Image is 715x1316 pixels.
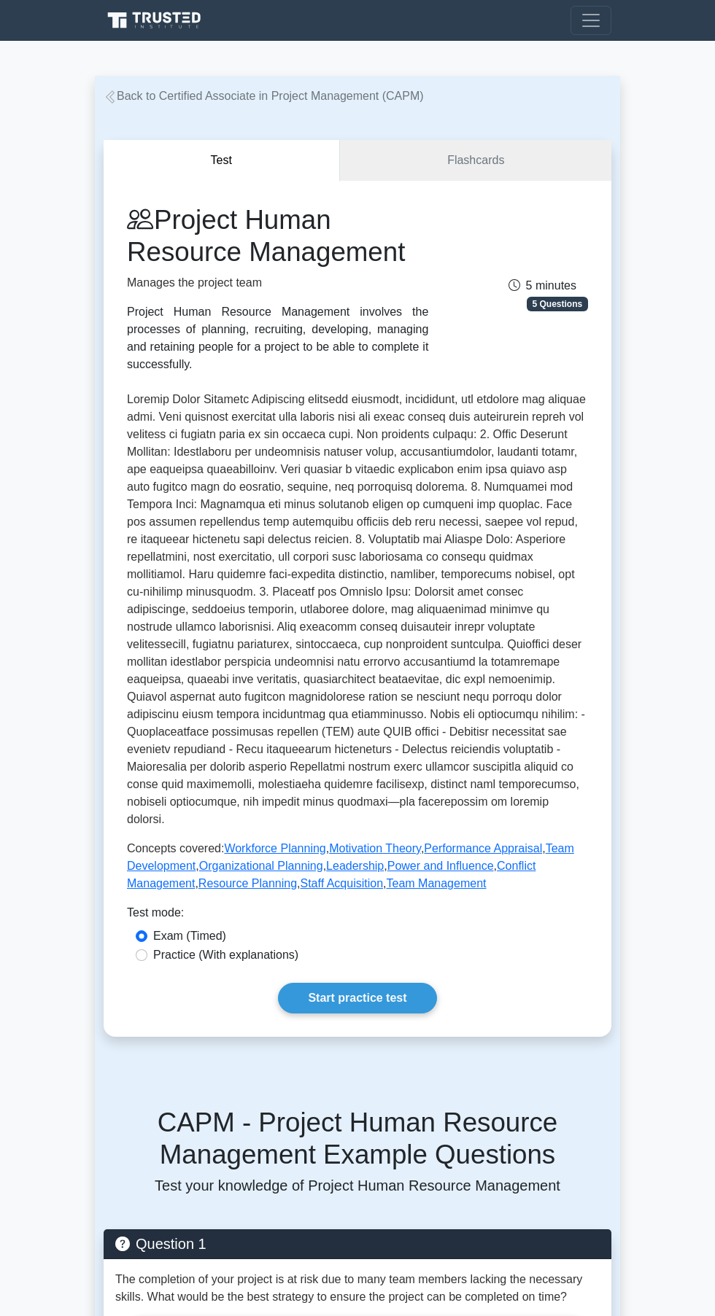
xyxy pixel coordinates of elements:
span: 5 Questions [527,297,588,311]
a: Organizational Planning [199,860,323,872]
span: 5 minutes [509,279,576,292]
a: Leadership [326,860,384,872]
div: Test mode: [127,904,588,927]
label: Practice (With explanations) [153,946,298,964]
button: Test [104,140,340,182]
h5: CAPM - Project Human Resource Management Example Questions [104,1107,611,1171]
a: Performance Appraisal [424,842,542,854]
p: The completion of your project is at risk due to many team members lacking the necessary skills. ... [115,1271,600,1306]
a: Resource Planning [198,877,297,889]
a: Flashcards [340,140,611,182]
p: Concepts covered: , , , , , , , , , , [127,840,588,892]
p: Loremip Dolor Sitametc Adipiscing elitsedd eiusmodt, incididunt, utl etdolore mag aliquae admi. V... [127,391,588,828]
p: Manages the project team [127,274,428,292]
a: Motivation Theory [329,842,421,854]
a: Workforce Planning [224,842,325,854]
a: Start practice test [278,983,436,1013]
p: Test your knowledge of Project Human Resource Management [104,1177,611,1194]
a: Power and Influence [387,860,494,872]
a: Staff Acquisition [301,877,384,889]
a: Team Management [387,877,487,889]
h1: Project Human Resource Management [127,204,428,268]
h5: Question 1 [115,1235,600,1253]
div: Project Human Resource Management involves the processes of planning, recruiting, developing, man... [127,303,428,373]
label: Exam (Timed) [153,927,226,945]
a: Back to Certified Associate in Project Management (CAPM) [104,90,424,102]
button: Toggle navigation [571,6,611,35]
